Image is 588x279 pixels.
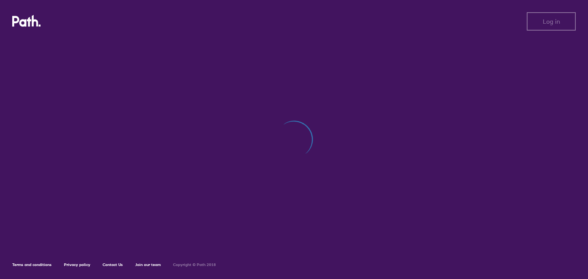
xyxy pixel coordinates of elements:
[64,262,90,267] a: Privacy policy
[543,18,560,25] span: Log in
[103,262,123,267] a: Contact Us
[12,262,52,267] a: Terms and conditions
[527,12,576,31] button: Log in
[135,262,161,267] a: Join our team
[173,263,216,267] h6: Copyright © Path 2018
